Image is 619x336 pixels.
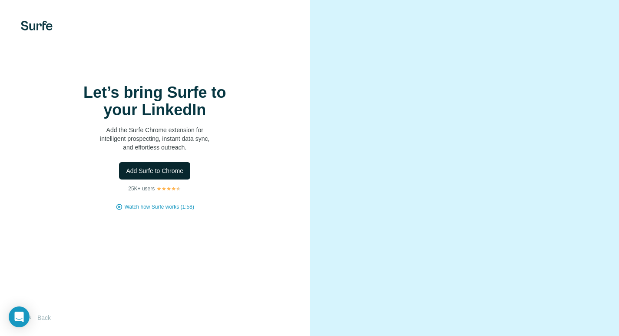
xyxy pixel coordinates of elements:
[21,21,53,30] img: Surfe's logo
[125,203,194,211] button: Watch how Surfe works (1:58)
[21,310,57,326] button: Back
[156,186,181,191] img: Rating Stars
[68,84,242,119] h1: Let’s bring Surfe to your LinkedIn
[68,126,242,152] p: Add the Surfe Chrome extension for intelligent prospecting, instant data sync, and effortless out...
[119,162,190,180] button: Add Surfe to Chrome
[128,185,155,193] p: 25K+ users
[126,166,183,175] span: Add Surfe to Chrome
[9,306,30,327] div: Open Intercom Messenger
